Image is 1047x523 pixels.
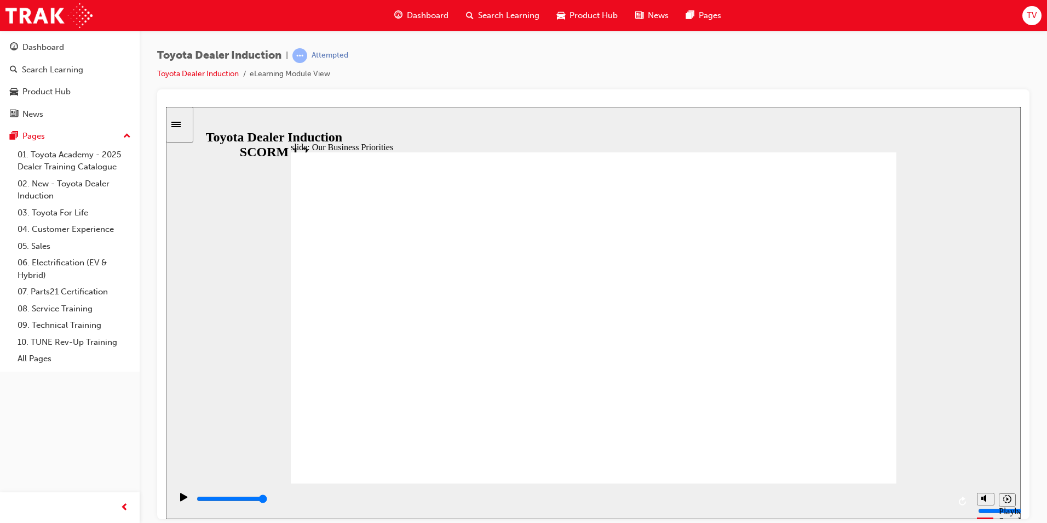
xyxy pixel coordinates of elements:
span: guage-icon [394,9,402,22]
span: news-icon [10,110,18,120]
span: Search Learning [478,9,539,22]
a: search-iconSearch Learning [457,4,548,27]
span: Dashboard [407,9,448,22]
span: TV [1027,9,1037,22]
button: Playback speed [833,386,850,400]
span: Pages [699,9,721,22]
span: search-icon [466,9,474,22]
button: Mute (Ctrl+Alt+M) [811,386,829,399]
a: guage-iconDashboard [386,4,457,27]
span: learningRecordVerb_ATTEMPT-icon [292,48,307,63]
span: pages-icon [10,132,18,141]
a: 10. TUNE Rev-Up Training [13,334,135,351]
span: prev-icon [120,501,129,515]
a: 02. New - Toyota Dealer Induction [13,175,135,204]
img: Trak [5,3,93,28]
button: TV [1022,6,1042,25]
a: 03. Toyota For Life [13,204,135,221]
input: volume [812,400,883,408]
span: Toyota Dealer Induction [157,49,281,62]
a: Search Learning [4,60,135,80]
a: pages-iconPages [677,4,730,27]
span: Product Hub [569,9,618,22]
span: guage-icon [10,43,18,53]
div: playback controls [5,377,806,412]
a: 08. Service Training [13,300,135,317]
a: 05. Sales [13,238,135,255]
button: Pages [4,126,135,146]
button: Play (Ctrl+Alt+P) [5,385,24,404]
span: news-icon [635,9,643,22]
span: pages-icon [686,9,694,22]
div: Search Learning [22,64,83,76]
input: slide progress [31,388,101,396]
a: Dashboard [4,37,135,58]
a: 04. Customer Experience [13,221,135,238]
span: News [648,9,669,22]
div: Pages [22,130,45,143]
span: search-icon [10,65,18,75]
a: 01. Toyota Academy - 2025 Dealer Training Catalogue [13,146,135,175]
a: News [4,104,135,124]
div: Playback Speed [833,400,849,419]
a: 06. Electrification (EV & Hybrid) [13,254,135,283]
a: Toyota Dealer Induction [157,69,239,78]
div: Product Hub [22,86,71,98]
span: car-icon [10,87,18,97]
a: All Pages [13,350,135,367]
div: News [22,108,43,121]
div: Attempted [312,50,348,61]
a: Product Hub [4,82,135,102]
button: Replay (Ctrl+Alt+R) [789,386,806,403]
button: DashboardSearch LearningProduct HubNews [4,35,135,126]
div: misc controls [806,377,849,412]
a: car-iconProduct Hub [548,4,626,27]
a: 07. Parts21 Certification [13,283,135,300]
span: | [286,49,288,62]
a: 09. Technical Training [13,317,135,334]
a: news-iconNews [626,4,677,27]
li: eLearning Module View [250,68,330,81]
span: up-icon [123,129,131,144]
div: Dashboard [22,41,64,54]
span: car-icon [557,9,565,22]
